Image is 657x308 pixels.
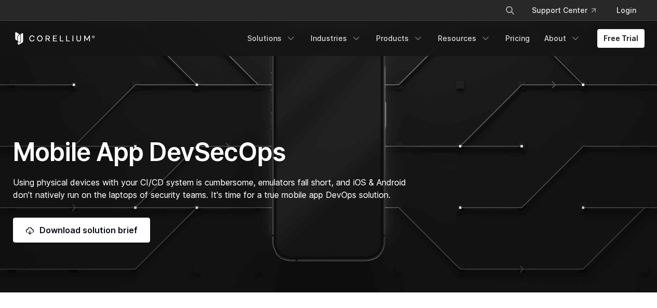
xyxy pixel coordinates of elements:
[13,177,406,200] span: Using physical devices with your CI/CD system is cumbersome, emulators fall short, and iOS & Andr...
[370,29,430,48] a: Products
[608,1,645,20] a: Login
[499,29,536,48] a: Pricing
[432,29,497,48] a: Resources
[501,1,519,20] button: Search
[597,29,645,48] a: Free Trial
[13,137,427,168] h1: Mobile App DevSecOps
[13,32,96,45] a: Corellium Home
[13,218,150,243] a: Download solution brief
[241,29,645,48] div: Navigation Menu
[524,1,604,20] a: Support Center
[492,1,645,20] div: Navigation Menu
[538,29,587,48] a: About
[304,29,368,48] a: Industries
[241,29,302,48] a: Solutions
